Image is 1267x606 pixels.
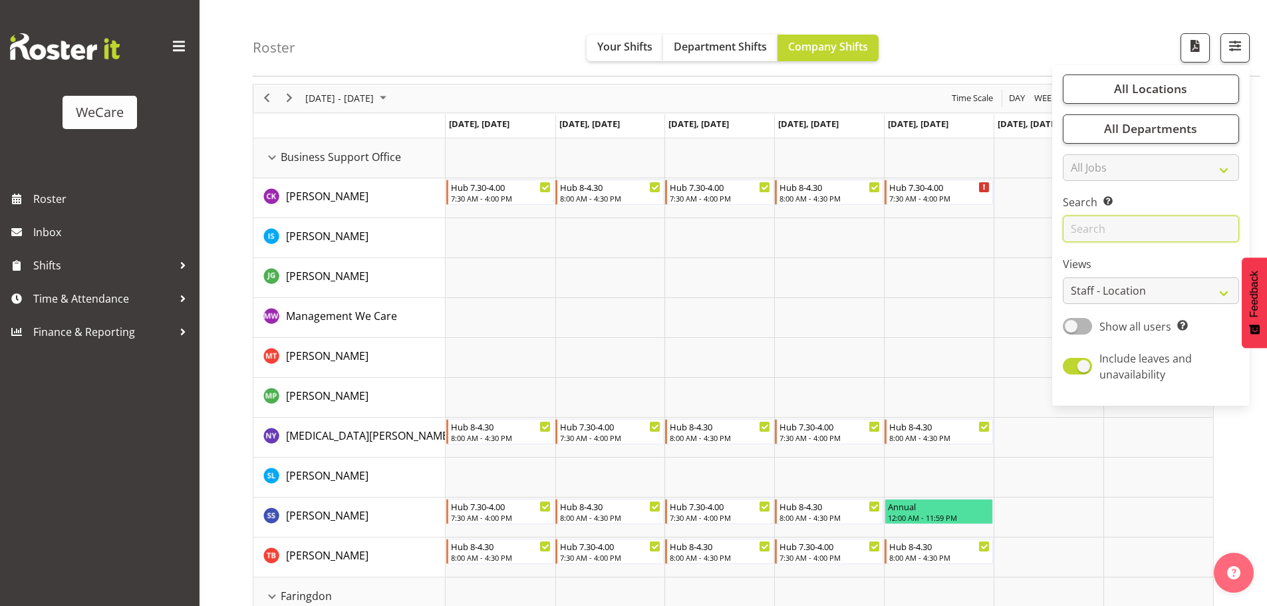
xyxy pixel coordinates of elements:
[587,35,663,61] button: Your Shifts
[665,419,774,444] div: Nikita Yates"s event - Hub 8-4.30 Begin From Wednesday, October 8, 2025 at 8:00:00 AM GMT+13:00 E...
[560,193,660,204] div: 8:00 AM - 4:30 PM
[449,118,509,130] span: [DATE], [DATE]
[889,180,990,194] div: Hub 7.30-4.00
[950,90,996,106] button: Time Scale
[451,420,551,433] div: Hub 8-4.30
[1063,114,1239,144] button: All Departments
[885,539,993,564] div: Tyla Boyd"s event - Hub 8-4.30 Begin From Friday, October 10, 2025 at 8:00:00 AM GMT+13:00 Ends A...
[33,189,193,209] span: Roster
[1033,90,1058,106] span: Week
[670,500,770,513] div: Hub 7.30-4.00
[1099,319,1171,334] span: Show all users
[1104,121,1197,137] span: All Departments
[286,548,368,563] span: [PERSON_NAME]
[33,322,173,342] span: Finance & Reporting
[286,388,368,403] span: [PERSON_NAME]
[446,419,555,444] div: Nikita Yates"s event - Hub 8-4.30 Begin From Monday, October 6, 2025 at 8:00:00 AM GMT+13:00 Ends...
[286,468,368,484] a: [PERSON_NAME]
[286,309,397,323] span: Management We Care
[33,255,173,275] span: Shifts
[670,193,770,204] div: 7:30 AM - 4:00 PM
[1099,351,1192,382] span: Include leaves and unavailability
[1227,566,1240,579] img: help-xxl-2.png
[560,180,660,194] div: Hub 8-4.30
[1032,90,1059,106] button: Timeline Week
[888,512,990,523] div: 12:00 AM - 11:59 PM
[281,90,299,106] button: Next
[663,35,777,61] button: Department Shifts
[253,138,446,178] td: Business Support Office resource
[1007,90,1028,106] button: Timeline Day
[665,180,774,205] div: Chloe Kim"s event - Hub 7.30-4.00 Begin From Wednesday, October 8, 2025 at 7:30:00 AM GMT+13:00 E...
[286,468,368,483] span: [PERSON_NAME]
[303,90,392,106] button: October 2025
[1063,195,1239,211] label: Search
[889,420,990,433] div: Hub 8-4.30
[446,180,555,205] div: Chloe Kim"s event - Hub 7.30-4.00 Begin From Monday, October 6, 2025 at 7:30:00 AM GMT+13:00 Ends...
[1114,81,1187,97] span: All Locations
[560,552,660,563] div: 7:30 AM - 4:00 PM
[889,193,990,204] div: 7:30 AM - 4:00 PM
[446,539,555,564] div: Tyla Boyd"s event - Hub 8-4.30 Begin From Monday, October 6, 2025 at 8:00:00 AM GMT+13:00 Ends At...
[1063,75,1239,104] button: All Locations
[451,539,551,553] div: Hub 8-4.30
[286,228,368,244] a: [PERSON_NAME]
[451,432,551,443] div: 8:00 AM - 4:30 PM
[451,180,551,194] div: Hub 7.30-4.00
[1242,257,1267,348] button: Feedback - Show survey
[779,512,880,523] div: 8:00 AM - 4:30 PM
[1063,257,1239,273] label: Views
[998,118,1058,130] span: [DATE], [DATE]
[10,33,120,60] img: Rosterit website logo
[555,419,664,444] div: Nikita Yates"s event - Hub 7.30-4.00 Begin From Tuesday, October 7, 2025 at 7:30:00 AM GMT+13:00 ...
[885,499,993,524] div: Savita Savita"s event - Annual Begin From Friday, October 10, 2025 at 12:00:00 AM GMT+13:00 Ends ...
[1008,90,1026,106] span: Day
[889,432,990,443] div: 8:00 AM - 4:30 PM
[779,193,880,204] div: 8:00 AM - 4:30 PM
[668,118,729,130] span: [DATE], [DATE]
[670,420,770,433] div: Hub 8-4.30
[560,512,660,523] div: 8:00 AM - 4:30 PM
[670,180,770,194] div: Hub 7.30-4.00
[301,84,394,112] div: October 06 - 12, 2025
[888,118,948,130] span: [DATE], [DATE]
[777,35,879,61] button: Company Shifts
[281,588,332,604] span: Faringdon
[1063,216,1239,243] input: Search
[670,432,770,443] div: 8:00 AM - 4:30 PM
[253,178,446,218] td: Chloe Kim resource
[286,547,368,563] a: [PERSON_NAME]
[253,378,446,418] td: Millie Pumphrey resource
[278,84,301,112] div: next period
[253,298,446,338] td: Management We Care resource
[286,268,368,284] a: [PERSON_NAME]
[286,428,452,443] span: [MEDICAL_DATA][PERSON_NAME]
[451,500,551,513] div: Hub 7.30-4.00
[255,84,278,112] div: previous period
[286,428,452,444] a: [MEDICAL_DATA][PERSON_NAME]
[779,552,880,563] div: 7:30 AM - 4:00 PM
[779,420,880,433] div: Hub 7.30-4.00
[665,499,774,524] div: Savita Savita"s event - Hub 7.30-4.00 Begin From Wednesday, October 8, 2025 at 7:30:00 AM GMT+13:...
[779,500,880,513] div: Hub 8-4.30
[286,508,368,523] span: [PERSON_NAME]
[286,229,368,243] span: [PERSON_NAME]
[1181,33,1210,63] button: Download a PDF of the roster according to the set date range.
[253,458,446,498] td: Sarah Lamont resource
[451,193,551,204] div: 7:30 AM - 4:00 PM
[253,338,446,378] td: Michelle Thomas resource
[885,180,993,205] div: Chloe Kim"s event - Hub 7.30-4.00 Begin From Friday, October 10, 2025 at 7:30:00 AM GMT+13:00 End...
[555,180,664,205] div: Chloe Kim"s event - Hub 8-4.30 Begin From Tuesday, October 7, 2025 at 8:00:00 AM GMT+13:00 Ends A...
[670,539,770,553] div: Hub 8-4.30
[286,189,368,204] span: [PERSON_NAME]
[253,498,446,537] td: Savita Savita resource
[286,348,368,364] a: [PERSON_NAME]
[779,432,880,443] div: 7:30 AM - 4:00 PM
[253,258,446,298] td: Janine Grundler resource
[253,40,295,55] h4: Roster
[670,512,770,523] div: 7:30 AM - 4:00 PM
[555,499,664,524] div: Savita Savita"s event - Hub 8-4.30 Begin From Tuesday, October 7, 2025 at 8:00:00 AM GMT+13:00 En...
[888,500,990,513] div: Annual
[560,500,660,513] div: Hub 8-4.30
[286,188,368,204] a: [PERSON_NAME]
